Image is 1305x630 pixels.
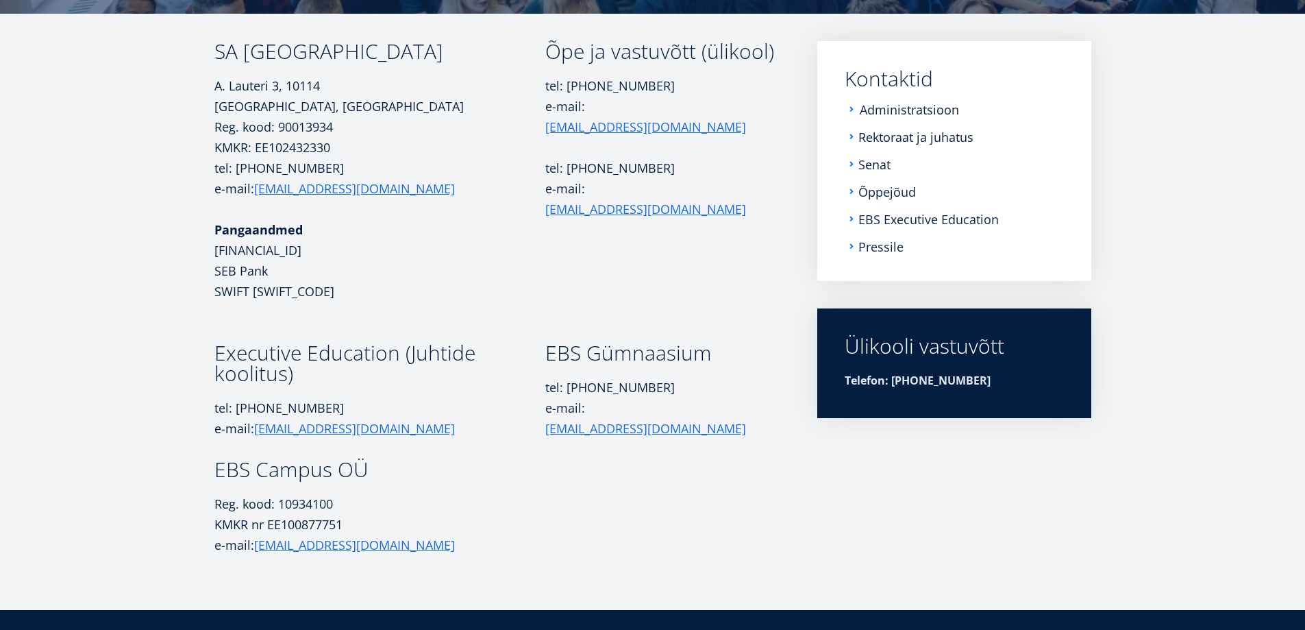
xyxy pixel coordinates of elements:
p: Reg. kood: 10934100 [214,494,545,514]
p: tel: [PHONE_NUMBER] e-mail: [545,75,778,137]
a: [EMAIL_ADDRESS][DOMAIN_NAME] [545,418,746,439]
a: Senat [858,158,891,171]
a: EBS Executive Education [858,213,999,226]
p: e-mail: [214,535,545,555]
a: Pressile [858,240,904,254]
h3: EBS Gümnaasium [545,343,778,363]
p: e-mail: [545,178,778,219]
h3: Õpe ja vastuvõtt (ülikool) [545,41,778,62]
a: Administratsioon [860,103,959,117]
h3: Executive Education (Juhtide koolitus) [214,343,545,384]
a: Kontaktid [845,69,1064,89]
p: A. Lauteri 3, 10114 [GEOGRAPHIC_DATA], [GEOGRAPHIC_DATA] Reg. kood: 90013934 [214,75,545,137]
a: [EMAIL_ADDRESS][DOMAIN_NAME] [545,117,746,137]
a: [EMAIL_ADDRESS][DOMAIN_NAME] [254,535,455,555]
p: KMKR: EE102432330 [214,137,545,158]
p: tel: [PHONE_NUMBER] [545,158,778,178]
a: [EMAIL_ADDRESS][DOMAIN_NAME] [545,199,746,219]
a: [EMAIL_ADDRESS][DOMAIN_NAME] [254,178,455,199]
h3: SA [GEOGRAPHIC_DATA] [214,41,545,62]
p: tel: [PHONE_NUMBER] e-mail: [545,377,778,439]
p: [FINANCIAL_ID] SEB Pank SWIFT [SWIFT_CODE] [214,219,545,302]
strong: Telefon: [PHONE_NUMBER] [845,373,991,388]
p: KMKR nr EE100877751 [214,514,545,535]
a: [EMAIL_ADDRESS][DOMAIN_NAME] [254,418,455,439]
h3: EBS Campus OÜ [214,459,545,480]
strong: Pangaandmed [214,221,303,238]
a: Õppejõud [858,185,916,199]
p: tel: [PHONE_NUMBER] e-mail: [214,398,545,439]
p: tel: [PHONE_NUMBER] e-mail: [214,158,545,199]
a: Rektoraat ja juhatus [858,130,973,144]
div: Ülikooli vastuvõtt [845,336,1064,356]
